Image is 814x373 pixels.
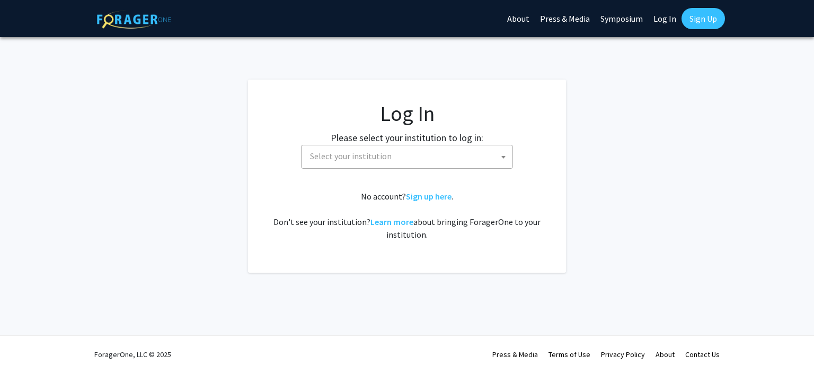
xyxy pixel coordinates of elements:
a: Press & Media [492,350,538,359]
label: Please select your institution to log in: [331,131,483,145]
a: Terms of Use [548,350,590,359]
a: About [656,350,675,359]
div: ForagerOne, LLC © 2025 [94,336,171,373]
a: Contact Us [685,350,720,359]
a: Sign up here [406,191,452,202]
a: Privacy Policy [601,350,645,359]
h1: Log In [269,101,545,126]
span: Select your institution [310,151,392,161]
div: No account? . Don't see your institution? about bringing ForagerOne to your institution. [269,190,545,241]
img: ForagerOne Logo [97,10,171,29]
span: Select your institution [306,145,512,167]
a: Learn more about bringing ForagerOne to your institution [370,216,413,227]
a: Sign Up [682,8,725,29]
span: Select your institution [301,145,513,169]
